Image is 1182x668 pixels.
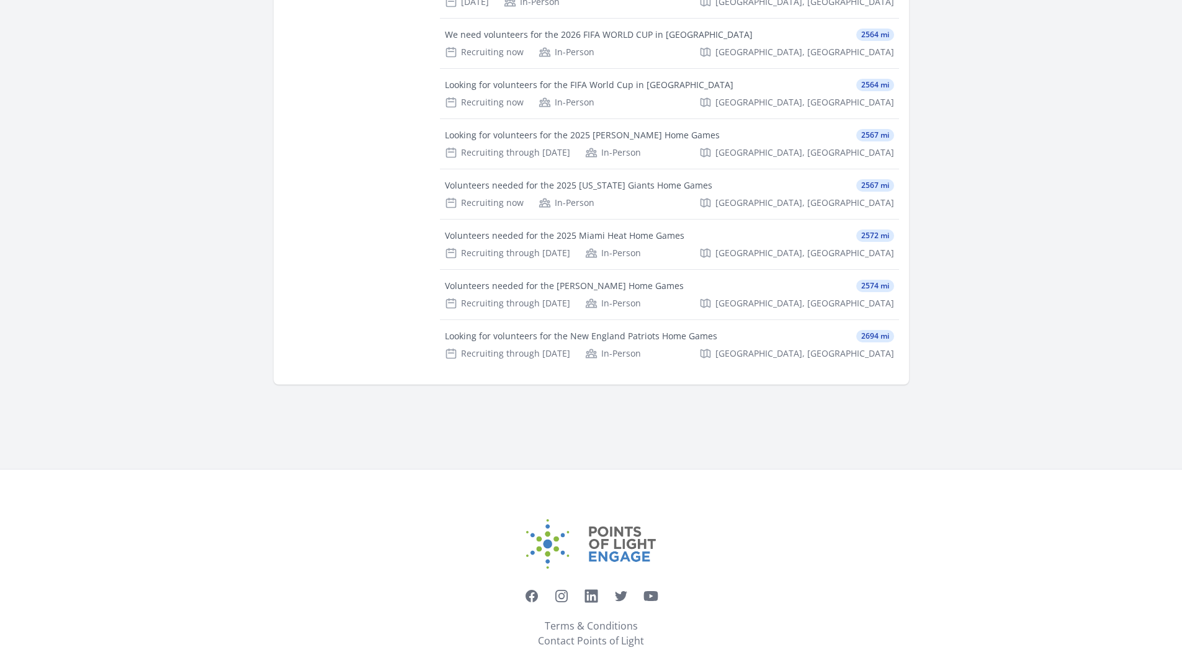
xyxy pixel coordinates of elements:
div: We need volunteers for the 2026 FIFA WORLD CUP in [GEOGRAPHIC_DATA] [445,29,753,41]
span: 2564 mi [856,79,894,91]
span: 2564 mi [856,29,894,41]
span: [GEOGRAPHIC_DATA], [GEOGRAPHIC_DATA] [715,146,894,159]
span: [GEOGRAPHIC_DATA], [GEOGRAPHIC_DATA] [715,46,894,58]
div: Recruiting now [445,96,524,109]
div: Recruiting now [445,46,524,58]
span: [GEOGRAPHIC_DATA], [GEOGRAPHIC_DATA] [715,247,894,259]
a: Volunteers needed for the 2025 [US_STATE] Giants Home Games 2567 mi Recruiting now In-Person [GEO... [440,169,899,219]
div: Volunteers needed for the 2025 Miami Heat Home Games [445,229,684,242]
a: Terms & Conditions [545,618,638,633]
span: 2567 mi [856,179,894,192]
div: Volunteers needed for the 2025 [US_STATE] Giants Home Games [445,179,712,192]
div: In-Person [539,96,594,109]
div: Looking for volunteers for the 2025 [PERSON_NAME] Home Games [445,129,720,141]
span: 2694 mi [856,330,894,342]
span: [GEOGRAPHIC_DATA], [GEOGRAPHIC_DATA] [715,197,894,209]
span: 2572 mi [856,229,894,242]
a: Looking for volunteers for the 2025 [PERSON_NAME] Home Games 2567 mi Recruiting through [DATE] In... [440,119,899,169]
div: In-Person [585,347,641,360]
div: Recruiting through [DATE] [445,247,570,259]
div: In-Person [585,247,641,259]
span: [GEOGRAPHIC_DATA], [GEOGRAPHIC_DATA] [715,96,894,109]
div: Recruiting through [DATE] [445,297,570,310]
span: [GEOGRAPHIC_DATA], [GEOGRAPHIC_DATA] [715,297,894,310]
a: Contact Points of Light [538,633,644,648]
div: In-Person [585,297,641,310]
span: [GEOGRAPHIC_DATA], [GEOGRAPHIC_DATA] [715,347,894,360]
div: Recruiting now [445,197,524,209]
div: Volunteers needed for the [PERSON_NAME] Home Games [445,280,684,292]
a: Volunteers needed for the 2025 Miami Heat Home Games 2572 mi Recruiting through [DATE] In-Person ... [440,220,899,269]
a: Looking for volunteers for the FIFA World Cup in [GEOGRAPHIC_DATA] 2564 mi Recruiting now In-Pers... [440,69,899,118]
span: 2567 mi [856,129,894,141]
a: We need volunteers for the 2026 FIFA WORLD CUP in [GEOGRAPHIC_DATA] 2564 mi Recruiting now In-Per... [440,19,899,68]
div: In-Person [585,146,641,159]
div: Looking for volunteers for the New England Patriots Home Games [445,330,717,342]
div: In-Person [539,46,594,58]
div: In-Person [539,197,594,209]
img: Points of Light Engage [526,519,656,569]
div: Recruiting through [DATE] [445,146,570,159]
span: 2574 mi [856,280,894,292]
a: Volunteers needed for the [PERSON_NAME] Home Games 2574 mi Recruiting through [DATE] In-Person [G... [440,270,899,319]
div: Recruiting through [DATE] [445,347,570,360]
div: Looking for volunteers for the FIFA World Cup in [GEOGRAPHIC_DATA] [445,79,733,91]
a: Looking for volunteers for the New England Patriots Home Games 2694 mi Recruiting through [DATE] ... [440,320,899,370]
